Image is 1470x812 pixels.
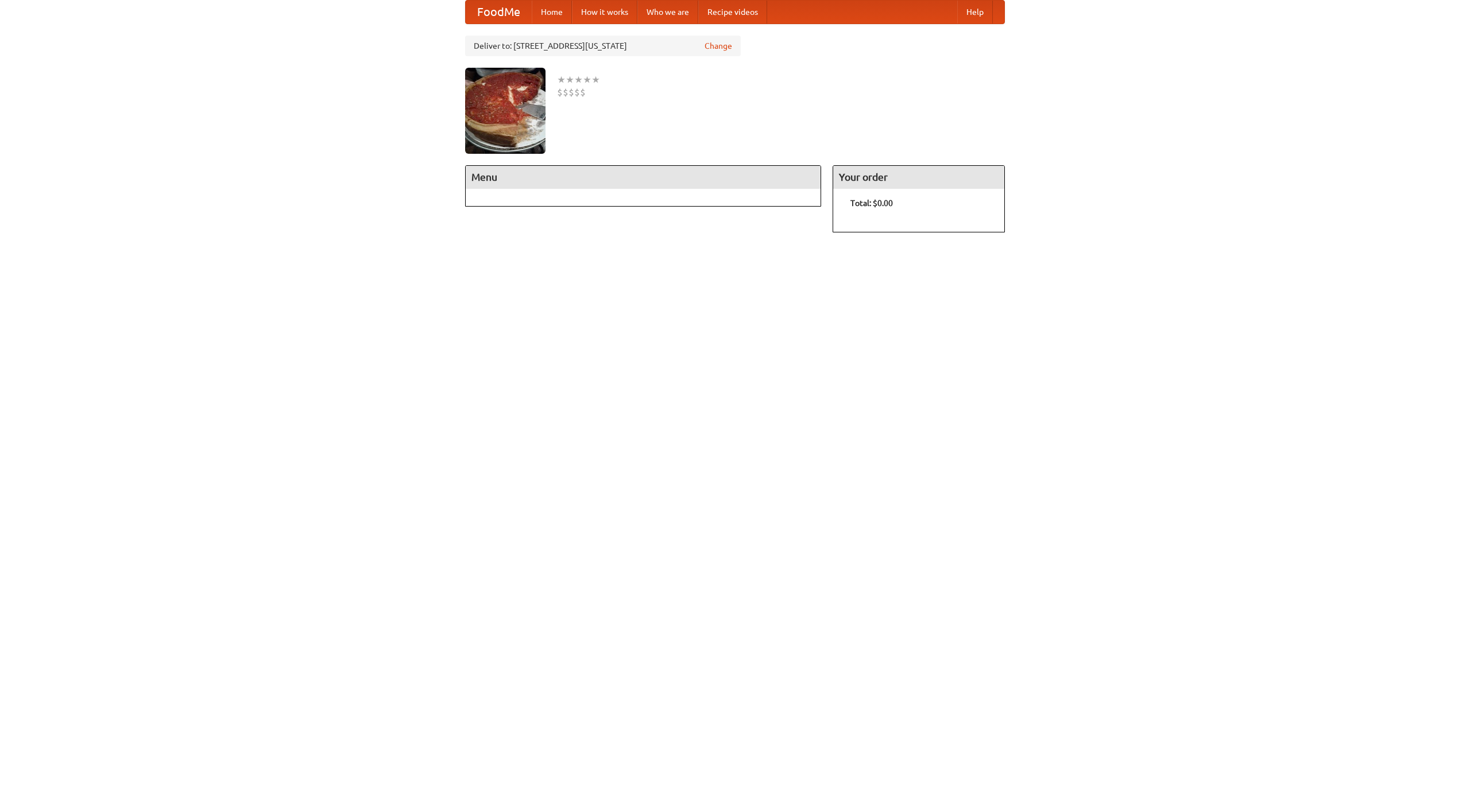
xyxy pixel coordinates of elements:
[591,73,600,86] li: ★
[466,1,532,24] a: FoodMe
[583,73,591,86] li: ★
[532,1,572,24] a: Home
[466,166,821,189] h4: Menu
[833,166,1004,189] h4: Your order
[557,73,566,86] li: ★
[705,40,732,52] a: Change
[957,1,993,24] a: Help
[698,1,767,24] a: Recipe videos
[465,68,546,154] img: angular.jpg
[574,86,580,99] li: $
[580,86,586,99] li: $
[637,1,698,24] a: Who we are
[572,1,637,24] a: How it works
[465,36,741,56] div: Deliver to: [STREET_ADDRESS][US_STATE]
[850,199,893,208] b: Total: $0.00
[563,86,568,99] li: $
[574,73,583,86] li: ★
[566,73,574,86] li: ★
[557,86,563,99] li: $
[568,86,574,99] li: $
